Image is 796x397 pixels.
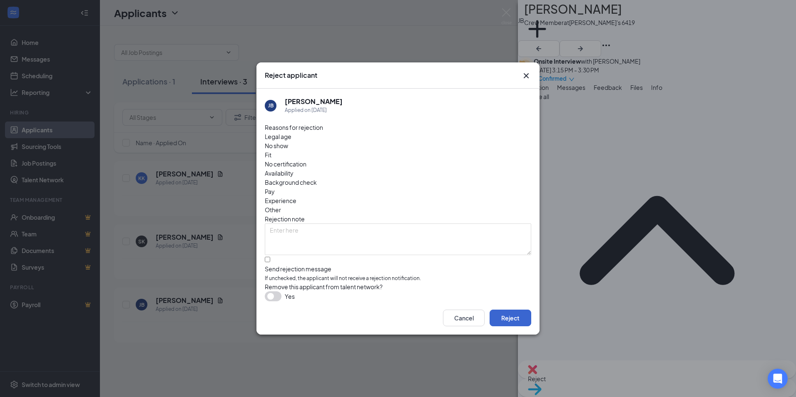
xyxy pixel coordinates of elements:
[265,275,531,283] span: If unchecked, the applicant will not receive a rejection notification.
[265,178,317,187] span: Background check
[265,132,291,141] span: Legal age
[285,97,343,106] h5: [PERSON_NAME]
[443,310,485,326] button: Cancel
[265,169,294,178] span: Availability
[265,265,531,273] div: Send rejection message
[265,141,288,150] span: No show
[265,124,323,131] span: Reasons for rejection
[265,71,317,80] h3: Reject applicant
[265,150,271,159] span: Fit
[285,106,343,114] div: Applied on [DATE]
[265,187,275,196] span: Pay
[268,102,274,109] div: JB
[265,215,305,223] span: Rejection note
[490,310,531,326] button: Reject
[265,196,296,205] span: Experience
[521,71,531,81] svg: Cross
[265,159,306,169] span: No certification
[768,369,788,389] div: Open Intercom Messenger
[285,291,295,301] span: Yes
[265,257,270,262] input: Send rejection messageIf unchecked, the applicant will not receive a rejection notification.
[265,283,383,290] span: Remove this applicant from talent network?
[265,205,281,214] span: Other
[521,71,531,81] button: Close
